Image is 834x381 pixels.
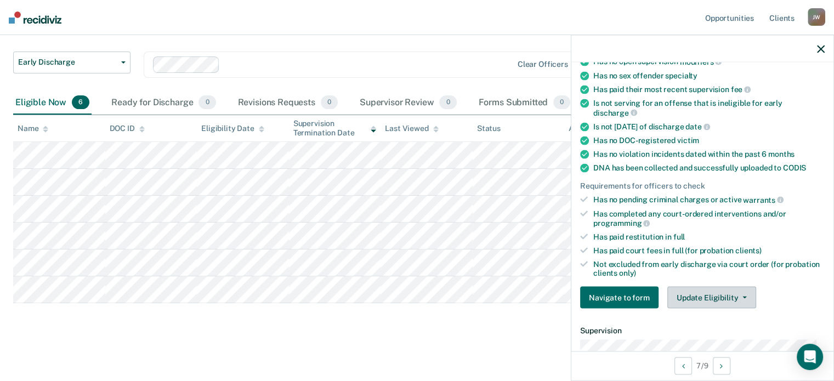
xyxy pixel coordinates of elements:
span: 0 [439,95,456,110]
div: Clear officers [518,60,568,69]
div: 7 / 9 [571,351,833,380]
button: Next Opportunity [713,357,730,374]
div: Requirements for officers to check [580,181,825,191]
span: 6 [72,95,89,110]
div: Open Intercom Messenger [797,344,823,370]
div: Has paid their most recent supervision [593,84,825,94]
div: Name [18,124,48,133]
div: Forms Submitted [476,91,573,115]
span: 0 [198,95,215,110]
dt: Supervision [580,326,825,335]
div: Is not serving for an offense that is ineligible for early [593,99,825,117]
button: Update Eligibility [667,287,756,309]
button: Navigate to form [580,287,659,309]
button: Previous Opportunity [674,357,692,374]
div: Has paid restitution in [593,232,825,241]
div: J W [808,8,825,26]
span: clients) [735,246,762,254]
div: Revisions Requests [236,91,340,115]
span: programming [593,219,650,228]
span: 0 [553,95,570,110]
div: Supervisor Review [358,91,459,115]
div: Has paid court fees in full (for probation [593,246,825,255]
span: 0 [321,95,338,110]
div: Eligible Now [13,91,92,115]
div: Eligibility Date [201,124,264,133]
div: Has completed any court-ordered interventions and/or [593,209,825,228]
div: Ready for Discharge [109,91,218,115]
span: months [768,150,795,158]
span: full [673,232,685,241]
div: Last Viewed [385,124,438,133]
span: CODIS [783,163,806,172]
div: Status [477,124,501,133]
img: Recidiviz [9,12,61,24]
div: Is not [DATE] of discharge [593,122,825,132]
div: Not excluded from early discharge via court order (for probation clients [593,259,825,278]
span: date [685,122,710,131]
div: Has no violation incidents dated within the past 6 [593,150,825,159]
div: Assigned to [569,124,620,133]
div: Has no sex offender [593,71,825,80]
span: Early Discharge [18,58,117,67]
span: specialty [665,71,697,79]
a: Navigate to form link [580,287,663,309]
div: Has no pending criminal charges or active [593,195,825,204]
span: warrants [743,195,784,204]
span: only) [619,269,636,277]
span: fee [731,85,751,94]
div: DNA has been collected and successfully uploaded to [593,163,825,173]
div: Has no DOC-registered [593,136,825,145]
div: Supervision Termination Date [293,119,377,138]
span: discharge [593,108,637,117]
span: victim [677,136,699,145]
div: DOC ID [110,124,145,133]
